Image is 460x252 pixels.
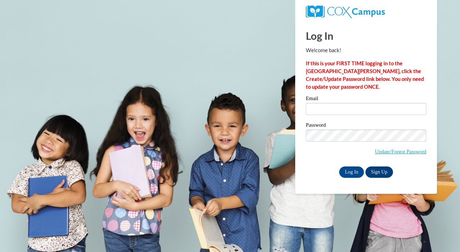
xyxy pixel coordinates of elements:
a: Update/Forgot Password [375,149,426,154]
label: Password [306,122,426,130]
a: Sign Up [365,166,393,178]
input: Log In [339,166,364,178]
h1: Log In [306,28,426,43]
p: Welcome back! [306,46,426,54]
strong: If this is your FIRST TIME logging in to the [GEOGRAPHIC_DATA][PERSON_NAME], click the Create/Upd... [306,60,424,90]
a: COX Campus [306,8,385,14]
label: Email [306,96,426,103]
img: COX Campus [306,5,385,18]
